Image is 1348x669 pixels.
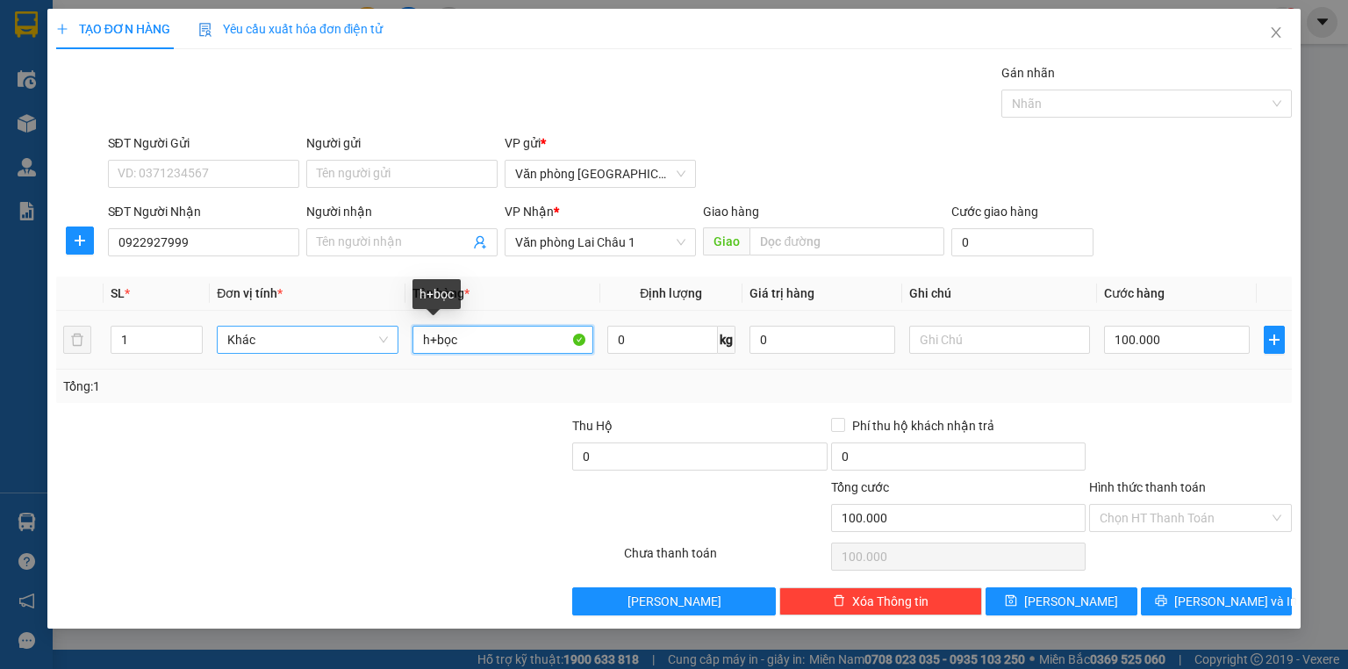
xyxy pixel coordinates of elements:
[63,326,91,354] button: delete
[412,279,461,309] div: h+bọc
[1155,594,1167,608] span: printer
[1005,594,1017,608] span: save
[1251,9,1301,58] button: Close
[640,286,702,300] span: Định lượng
[412,326,593,354] input: VD: Bàn, Ghế
[56,22,170,36] span: TẠO ĐƠN HÀNG
[572,587,775,615] button: [PERSON_NAME]
[749,326,895,354] input: 0
[1174,592,1297,611] span: [PERSON_NAME] và In
[1141,587,1293,615] button: printer[PERSON_NAME] và In
[703,227,749,255] span: Giao
[627,592,721,611] span: [PERSON_NAME]
[1264,326,1285,354] button: plus
[63,377,521,396] div: Tổng: 1
[306,133,498,153] div: Người gửi
[845,416,1001,435] span: Phí thu hộ khách nhận trả
[718,326,735,354] span: kg
[951,205,1038,219] label: Cước giao hàng
[831,480,889,494] span: Tổng cước
[306,202,498,221] div: Người nhận
[56,23,68,35] span: plus
[1024,592,1118,611] span: [PERSON_NAME]
[217,286,283,300] span: Đơn vị tính
[902,277,1097,311] th: Ghi chú
[1104,286,1165,300] span: Cước hàng
[1265,333,1284,347] span: plus
[515,161,685,187] span: Văn phòng Hà Nội
[1001,66,1055,80] label: Gán nhãn
[412,286,470,300] span: Tên hàng
[198,23,212,37] img: icon
[1269,25,1283,40] span: close
[111,286,125,300] span: SL
[505,133,696,153] div: VP gửi
[622,543,828,574] div: Chưa thanh toán
[749,286,814,300] span: Giá trị hàng
[67,234,93,248] span: plus
[951,228,1093,256] input: Cước giao hàng
[986,587,1137,615] button: save[PERSON_NAME]
[852,592,929,611] span: Xóa Thông tin
[515,229,685,255] span: Văn phòng Lai Châu 1
[473,235,487,249] span: user-add
[909,326,1090,354] input: Ghi Chú
[572,419,613,433] span: Thu Hộ
[66,227,94,255] button: plus
[108,133,299,153] div: SĐT Người Gửi
[779,587,982,615] button: deleteXóa Thông tin
[198,22,384,36] span: Yêu cầu xuất hóa đơn điện tử
[227,327,387,353] span: Khác
[505,205,554,219] span: VP Nhận
[749,227,944,255] input: Dọc đường
[833,594,845,608] span: delete
[108,202,299,221] div: SĐT Người Nhận
[1089,480,1206,494] label: Hình thức thanh toán
[703,205,759,219] span: Giao hàng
